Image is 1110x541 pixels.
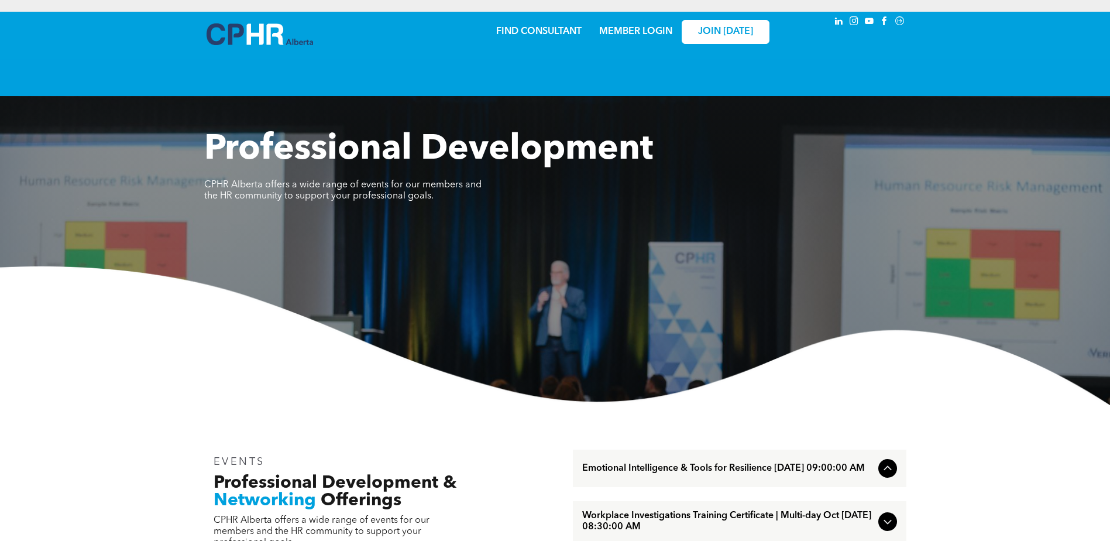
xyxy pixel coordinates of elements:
[214,457,266,467] span: EVENTS
[863,15,876,30] a: youtube
[878,15,891,30] a: facebook
[496,27,582,36] a: FIND CONSULTANT
[204,180,482,201] span: CPHR Alberta offers a wide range of events for our members and the HR community to support your p...
[214,492,316,509] span: Networking
[204,132,653,167] span: Professional Development
[214,474,456,492] span: Professional Development &
[582,511,874,533] span: Workplace Investigations Training Certificate | Multi-day Oct [DATE] 08:30:00 AM
[582,463,874,474] span: Emotional Intelligence & Tools for Resilience [DATE] 09:00:00 AM
[894,15,906,30] a: Social network
[848,15,861,30] a: instagram
[207,23,313,45] img: A blue and white logo for cp alberta
[698,26,753,37] span: JOIN [DATE]
[599,27,672,36] a: MEMBER LOGIN
[321,492,401,509] span: Offerings
[682,20,769,44] a: JOIN [DATE]
[833,15,846,30] a: linkedin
